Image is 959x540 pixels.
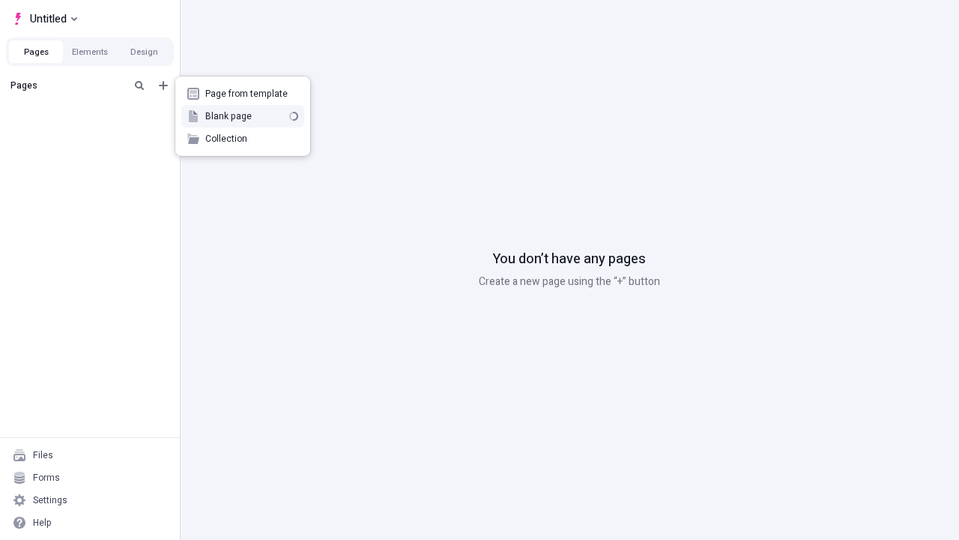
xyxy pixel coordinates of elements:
[33,472,60,484] div: Forms
[33,449,53,461] div: Files
[479,274,660,290] p: Create a new page using the “+” button
[63,40,117,63] button: Elements
[175,76,310,156] div: Add new
[154,76,172,94] button: Add new
[205,88,298,100] span: Page from template
[30,10,67,28] span: Untitled
[6,7,83,30] button: Select site
[493,250,646,269] p: You don’t have any pages
[33,494,67,506] div: Settings
[205,133,298,145] span: Collection
[33,517,52,529] div: Help
[205,110,283,122] span: Blank page
[9,40,63,63] button: Pages
[117,40,171,63] button: Design
[10,79,124,91] div: Pages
